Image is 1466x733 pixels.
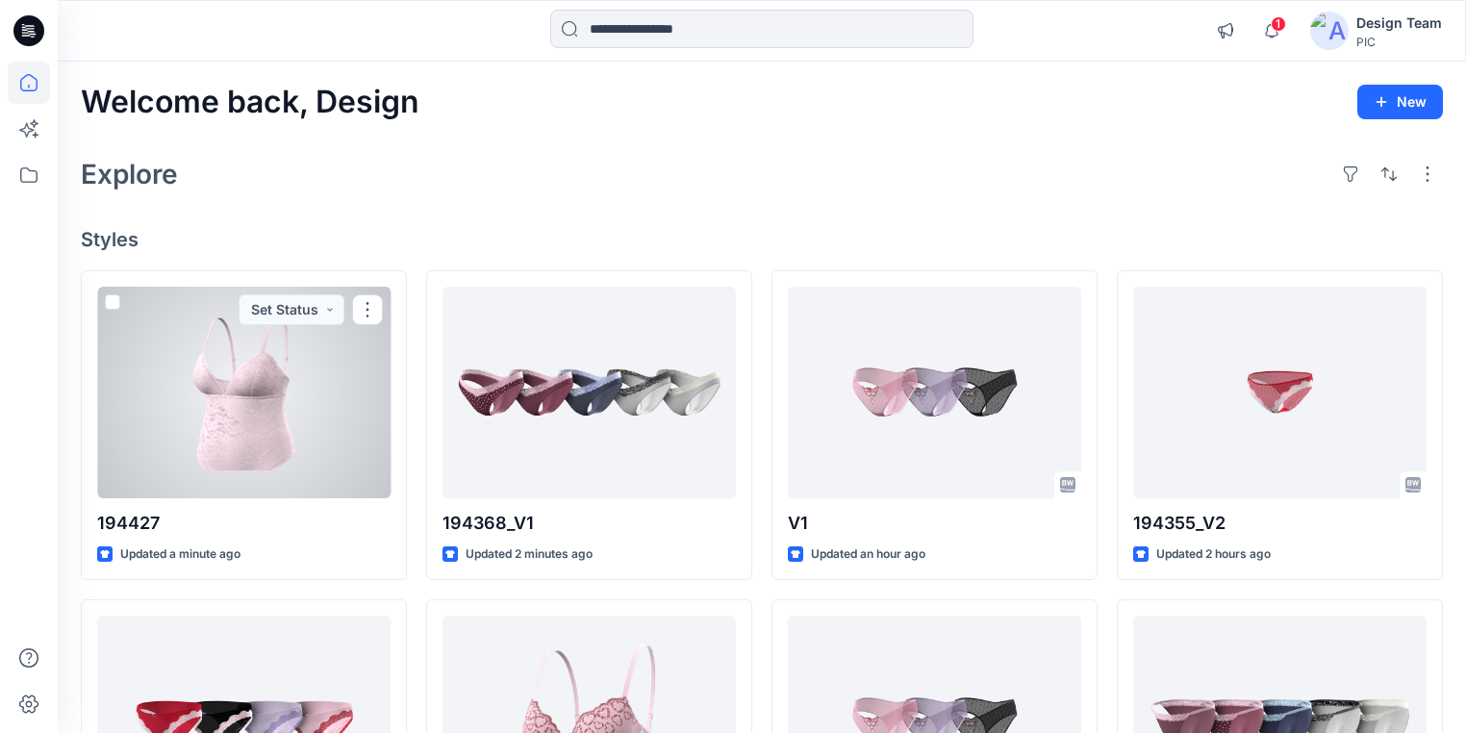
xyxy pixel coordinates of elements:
[1310,12,1349,50] img: avatar
[81,159,178,190] h2: Explore
[811,544,925,565] p: Updated an hour ago
[1356,35,1442,49] div: PIC
[97,287,391,498] a: 194427
[788,510,1081,537] p: V1
[442,287,736,498] a: 194368_V1
[97,510,391,537] p: 194427
[1133,287,1427,498] a: 194355_V2
[1356,12,1442,35] div: Design Team
[442,510,736,537] p: 194368_V1
[1156,544,1271,565] p: Updated 2 hours ago
[120,544,240,565] p: Updated a minute ago
[81,85,419,120] h2: Welcome back, Design
[1133,510,1427,537] p: 194355_V2
[1271,16,1286,32] span: 1
[81,228,1443,251] h4: Styles
[466,544,593,565] p: Updated 2 minutes ago
[788,287,1081,498] a: V1
[1357,85,1443,119] button: New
